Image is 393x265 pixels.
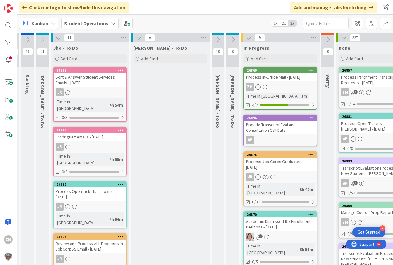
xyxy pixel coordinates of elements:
[54,255,126,263] div: JR
[54,73,126,87] div: Sort & Answer Student Services Emails - [DATE]
[56,98,107,112] div: Time in [GEOGRAPHIC_DATA]
[25,74,31,94] span: BackLog
[303,18,349,29] input: Quick Filter...
[54,203,126,211] div: JR
[246,136,254,144] div: AP
[213,48,223,55] span: 10
[246,83,254,91] div: ZM
[56,235,126,239] div: 26876
[230,74,236,128] span: Amanda - To Do
[354,90,358,94] span: 2
[297,186,298,193] span: :
[56,255,64,263] div: JR
[244,152,317,158] div: 26878
[259,234,263,238] span: 2
[244,115,317,121] div: 26896
[251,56,270,61] span: Add Card...
[64,20,108,26] b: Student Operations
[288,20,296,26] span: 3x
[244,173,317,181] div: JR
[347,101,355,107] span: 0/14
[54,68,126,87] div: 26887Sort & Answer Student Services Emails - [DATE]
[108,216,124,223] div: 4h 56m
[244,68,317,73] div: 26860
[298,186,315,193] div: 3h 40m
[215,74,221,128] span: Eric - To Do
[341,218,349,226] div: ZM
[54,133,126,141] div: Jrodriguez emails - [DATE]
[56,153,107,166] div: Time in [GEOGRAPHIC_DATA]
[134,45,187,51] span: Zaida - To Do
[54,187,126,201] div: Process Open Tickets - Jhoana - [DATE]
[244,83,317,91] div: ZM
[19,2,129,13] div: Click our logo to show/hide this navigation
[53,181,127,228] a: 26882Process Open Tickets - Jhoana - [DATE]JRTime in [GEOGRAPHIC_DATA]:4h 56m
[300,93,309,99] div: 3m
[228,48,238,55] span: 8
[247,68,317,72] div: 26860
[341,179,349,187] div: AP
[323,48,333,55] span: 0
[244,73,317,81] div: Process In-Office Mail - [DATE]
[244,152,317,171] div: 26878Process Job Corps Graduates - [DATE]
[347,145,353,152] span: 0/8
[346,56,366,61] span: Add Card...
[54,182,126,201] div: 26882Process Open Tickets - Jhoana - [DATE]
[56,128,126,132] div: 26885
[54,68,126,73] div: 26887
[108,156,124,163] div: 4h 55m
[243,67,317,110] a: 26860Process In-Office Mail - [DATE]ZMTime in [GEOGRAPHIC_DATA]:3m4/7
[255,34,265,41] span: 9
[108,102,124,108] div: 4h 54m
[4,4,13,13] img: Visit kanbanzone.com
[244,233,317,241] div: EW
[4,252,13,261] img: avatar
[243,115,317,146] a: 26896Provide Transcript Eval and Consultation Call DataAP
[56,143,64,151] div: JR
[244,217,317,231] div: Academic Dismissed Re-Enrollment Petitions - [DATE]
[56,88,64,96] div: JR
[53,45,78,51] span: Jho - To Do
[325,74,331,88] span: Verify
[141,56,161,61] span: Add Card...
[299,93,300,99] span: :
[354,181,358,185] span: 1
[54,127,126,141] div: 26885Jrodriguez emails - [DATE]
[56,182,126,187] div: 26882
[290,2,377,13] div: Add and manage tabs by clicking
[54,127,126,133] div: 26885
[244,115,317,134] div: 26896Provide Transcript Eval and Consultation Call Data
[107,216,108,223] span: :
[298,246,315,253] div: 3h 51m
[246,233,254,241] img: EW
[350,34,360,41] span: 227
[64,34,75,41] span: 11
[246,183,297,196] div: Time in [GEOGRAPHIC_DATA]
[247,212,317,217] div: 26870
[244,68,317,81] div: 26860Process In-Office Mail - [DATE]
[31,20,48,27] span: Kanban
[271,20,280,26] span: 1x
[54,88,126,96] div: JR
[22,48,33,55] span: 16
[243,45,269,51] span: In Progress
[244,121,317,134] div: Provide Transcript Eval and Consultation Call Data
[62,169,68,175] span: 0/3
[54,182,126,187] div: 26882
[339,45,350,51] span: Done
[247,116,317,120] div: 26896
[341,135,349,143] div: AP
[54,240,126,253] div: Review and Process ALL Requests in JobCorpSS Email - [DATE]
[243,151,317,206] a: 26878Process Job Corps Graduates - [DATE]JRTime in [GEOGRAPHIC_DATA]:3h 40m0/37
[56,212,107,226] div: Time in [GEOGRAPHIC_DATA]
[54,234,126,240] div: 26876
[341,88,349,96] div: ZM
[244,212,317,231] div: 26870Academic Dismissed Re-Enrollment Petitions - [DATE]
[244,136,317,144] div: AP
[60,56,80,61] span: Add Card...
[380,225,385,231] div: 4
[62,114,68,121] span: 0/3
[54,234,126,253] div: 26876Review and Process ALL Requests in JobCorpSS Email - [DATE]
[252,102,258,108] span: 4/7
[4,235,13,244] div: ZM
